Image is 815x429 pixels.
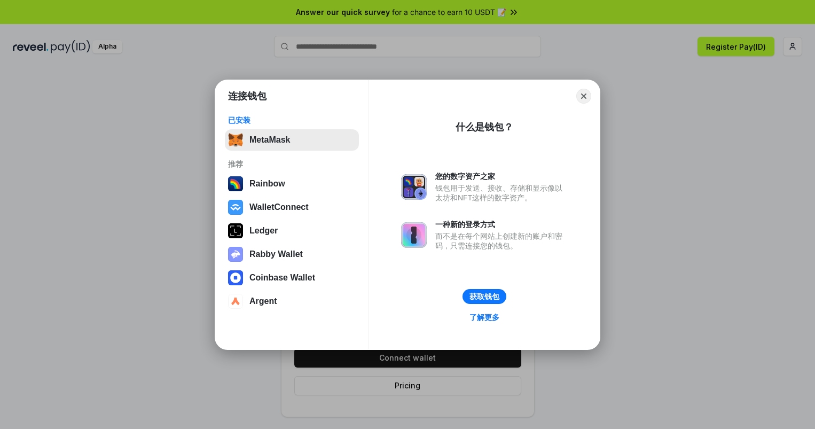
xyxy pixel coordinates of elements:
div: WalletConnect [249,202,309,212]
div: Rainbow [249,179,285,189]
img: svg+xml,%3Csvg%20xmlns%3D%22http%3A%2F%2Fwww.w3.org%2F2000%2Fsvg%22%20fill%3D%22none%22%20viewBox... [401,222,427,248]
img: svg+xml,%3Csvg%20xmlns%3D%22http%3A%2F%2Fwww.w3.org%2F2000%2Fsvg%22%20fill%3D%22none%22%20viewBox... [401,174,427,200]
img: svg+xml,%3Csvg%20xmlns%3D%22http%3A%2F%2Fwww.w3.org%2F2000%2Fsvg%22%20width%3D%2228%22%20height%3... [228,223,243,238]
img: svg+xml,%3Csvg%20width%3D%2228%22%20height%3D%2228%22%20viewBox%3D%220%200%2028%2028%22%20fill%3D... [228,270,243,285]
div: 您的数字资产之家 [435,171,568,181]
div: Coinbase Wallet [249,273,315,283]
div: 而不是在每个网站上创建新的账户和密码，只需连接您的钱包。 [435,231,568,251]
img: svg+xml,%3Csvg%20width%3D%2228%22%20height%3D%2228%22%20viewBox%3D%220%200%2028%2028%22%20fill%3D... [228,200,243,215]
div: 已安装 [228,115,356,125]
div: 什么是钱包？ [456,121,513,134]
button: Coinbase Wallet [225,267,359,288]
button: Argent [225,291,359,312]
button: Rabby Wallet [225,244,359,265]
img: svg+xml,%3Csvg%20fill%3D%22none%22%20height%3D%2233%22%20viewBox%3D%220%200%2035%2033%22%20width%... [228,132,243,147]
div: 获取钱包 [469,292,499,301]
div: Rabby Wallet [249,249,303,259]
button: Rainbow [225,173,359,194]
img: svg+xml,%3Csvg%20width%3D%2228%22%20height%3D%2228%22%20viewBox%3D%220%200%2028%2028%22%20fill%3D... [228,294,243,309]
div: 钱包用于发送、接收、存储和显示像以太坊和NFT这样的数字资产。 [435,183,568,202]
img: svg+xml,%3Csvg%20xmlns%3D%22http%3A%2F%2Fwww.w3.org%2F2000%2Fsvg%22%20fill%3D%22none%22%20viewBox... [228,247,243,262]
div: 一种新的登录方式 [435,220,568,229]
h1: 连接钱包 [228,90,267,103]
div: Argent [249,297,277,306]
img: svg+xml,%3Csvg%20width%3D%22120%22%20height%3D%22120%22%20viewBox%3D%220%200%20120%20120%22%20fil... [228,176,243,191]
button: MetaMask [225,129,359,151]
div: 推荐 [228,159,356,169]
button: Ledger [225,220,359,241]
a: 了解更多 [463,310,506,324]
button: WalletConnect [225,197,359,218]
button: Close [576,89,591,104]
button: 获取钱包 [463,289,506,304]
div: MetaMask [249,135,290,145]
div: 了解更多 [469,313,499,322]
div: Ledger [249,226,278,236]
